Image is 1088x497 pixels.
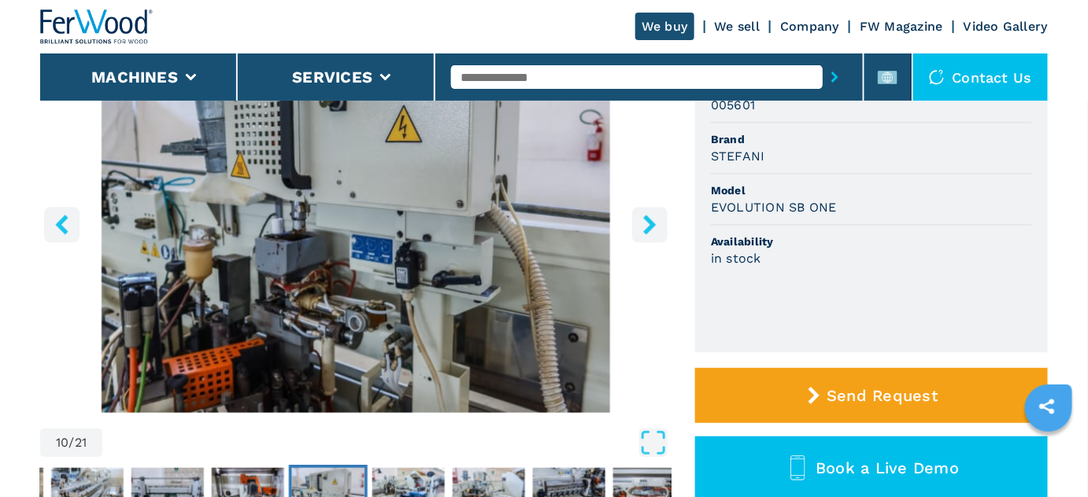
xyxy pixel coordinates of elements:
[632,207,668,242] button: right-button
[292,68,372,87] button: Services
[711,147,765,165] h3: STEFANI
[711,249,761,267] h3: in stock
[40,9,154,44] img: Ferwood
[711,182,1032,198] span: Model
[929,69,945,85] img: Contact us
[106,429,668,457] button: Open Fullscreen
[913,53,1049,101] div: Contact us
[40,31,672,413] div: Go to Slide 10
[860,19,943,34] a: FW Magazine
[44,207,80,242] button: left-button
[695,368,1048,423] button: Send Request
[780,19,839,34] a: Company
[1027,387,1067,426] a: sharethis
[75,436,87,449] span: 21
[40,31,672,413] img: Single Edgebanders STEFANI EVOLUTION SB ONE
[56,436,69,449] span: 10
[711,131,1032,147] span: Brand
[964,19,1048,34] a: Video Gallery
[711,234,1032,249] span: Availability
[827,386,938,405] span: Send Request
[823,59,847,95] button: submit-button
[91,68,178,87] button: Machines
[711,96,756,114] h3: 005601
[715,19,760,34] a: We sell
[635,13,694,40] a: We buy
[1021,426,1076,485] iframe: Chat
[816,458,959,477] span: Book a Live Demo
[711,198,837,216] h3: EVOLUTION SB ONE
[69,436,75,449] span: /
